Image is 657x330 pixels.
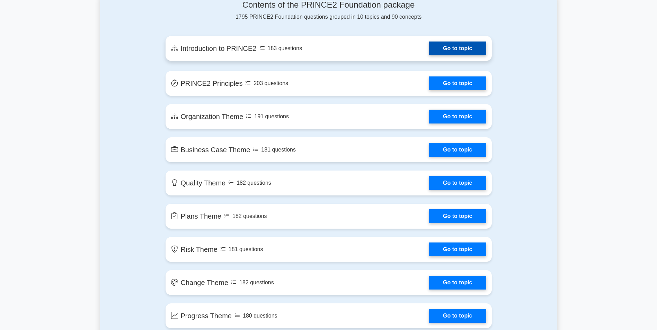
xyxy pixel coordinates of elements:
[429,110,486,123] a: Go to topic
[429,76,486,90] a: Go to topic
[429,143,486,157] a: Go to topic
[429,176,486,190] a: Go to topic
[429,276,486,290] a: Go to topic
[429,242,486,256] a: Go to topic
[429,209,486,223] a: Go to topic
[429,42,486,55] a: Go to topic
[429,309,486,323] a: Go to topic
